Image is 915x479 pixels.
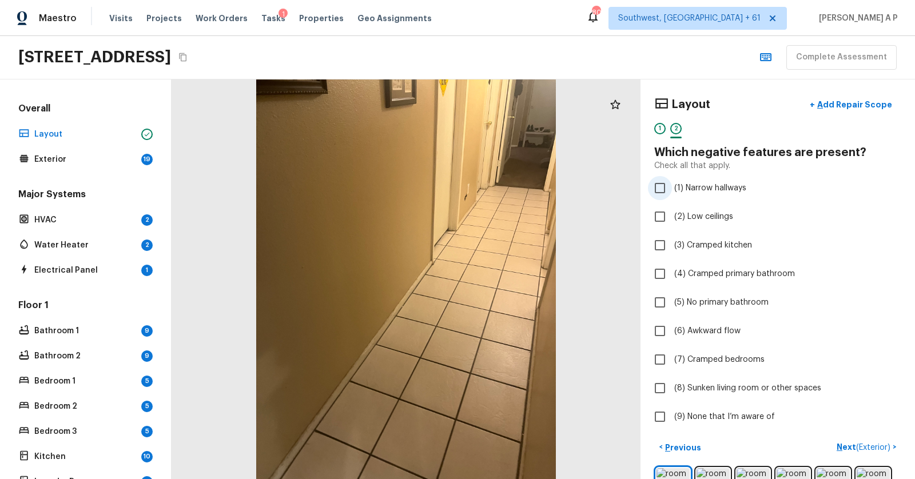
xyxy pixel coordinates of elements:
p: Add Repair Scope [815,99,892,110]
span: Maestro [39,13,77,24]
div: 2 [141,240,153,251]
p: Previous [663,442,701,453]
div: 1 [279,9,288,20]
h5: Major Systems [16,188,155,203]
p: Kitchen [34,451,137,462]
span: Properties [299,13,344,24]
div: 9 [141,325,153,337]
div: 5 [141,401,153,412]
span: (8) Sunken living room or other spaces [674,382,821,394]
p: Water Heater [34,240,137,251]
span: Visits [109,13,133,24]
h4: Which negative features are present? [654,145,901,160]
h5: Overall [16,102,155,117]
span: (9) None that I’m aware of [674,411,775,422]
div: 5 [141,426,153,437]
p: HVAC [34,214,137,226]
div: 807 [592,7,600,18]
span: (5) No primary bathroom [674,297,769,308]
p: Bedroom 1 [34,376,137,387]
span: (6) Awkward flow [674,325,741,337]
div: 9 [141,350,153,362]
button: Next(Exterior)> [832,438,901,457]
span: Projects [146,13,182,24]
p: Electrical Panel [34,265,137,276]
div: 1 [654,123,666,134]
div: 2 [670,123,682,134]
span: ( Exterior ) [856,444,890,452]
div: 1 [141,265,153,276]
span: [PERSON_NAME] A P [814,13,898,24]
p: Exterior [34,154,137,165]
p: Layout [34,129,137,140]
span: (3) Cramped kitchen [674,240,752,251]
div: 19 [141,154,153,165]
button: Copy Address [176,50,190,65]
span: Geo Assignments [357,13,432,24]
p: Bathroom 1 [34,325,137,337]
p: Bathroom 2 [34,350,137,362]
span: Work Orders [196,13,248,24]
h5: Floor 1 [16,299,155,314]
p: Bedroom 3 [34,426,137,437]
p: Bedroom 2 [34,401,137,412]
p: Check all that apply. [654,160,730,171]
span: (4) Cramped primary bathroom [674,268,795,280]
button: <Previous [654,438,706,457]
p: Next [837,441,893,453]
h4: Layout [671,97,710,112]
div: 2 [141,214,153,226]
div: 10 [141,451,153,462]
h2: [STREET_ADDRESS] [18,47,171,67]
span: Tasks [261,14,285,22]
span: (2) Low ceilings [674,211,733,222]
button: +Add Repair Scope [801,93,901,117]
span: Southwest, [GEOGRAPHIC_DATA] + 61 [618,13,761,24]
span: (1) Narrow hallways [674,182,746,194]
span: (7) Cramped bedrooms [674,354,765,365]
div: 5 [141,376,153,387]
